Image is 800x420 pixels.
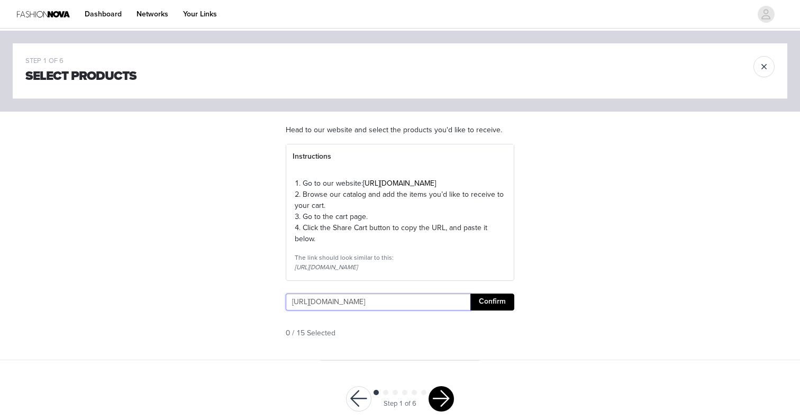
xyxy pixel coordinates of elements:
[295,222,505,244] p: 4. Click the Share Cart button to copy the URL, and paste it below.
[130,2,175,26] a: Networks
[25,67,137,86] h1: Select Products
[286,124,514,135] p: Head to our website and select the products you'd like to receive.
[286,294,470,311] input: Checkout URL
[295,211,505,222] p: 3. Go to the cart page.
[177,2,223,26] a: Your Links
[286,144,514,169] div: Instructions
[295,253,505,262] div: The link should look similar to this:
[295,262,505,272] div: [URL][DOMAIN_NAME]
[761,6,771,23] div: avatar
[295,178,505,189] p: 1. Go to our website:
[384,399,416,409] div: Step 1 of 6
[295,189,505,211] p: 2. Browse our catalog and add the items you’d like to receive to your cart.
[25,56,137,67] div: STEP 1 OF 6
[363,179,436,188] a: [URL][DOMAIN_NAME]
[78,2,128,26] a: Dashboard
[286,327,335,339] span: 0 / 15 Selected
[17,2,70,26] img: Fashion Nova Logo
[470,294,514,311] button: Confirm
